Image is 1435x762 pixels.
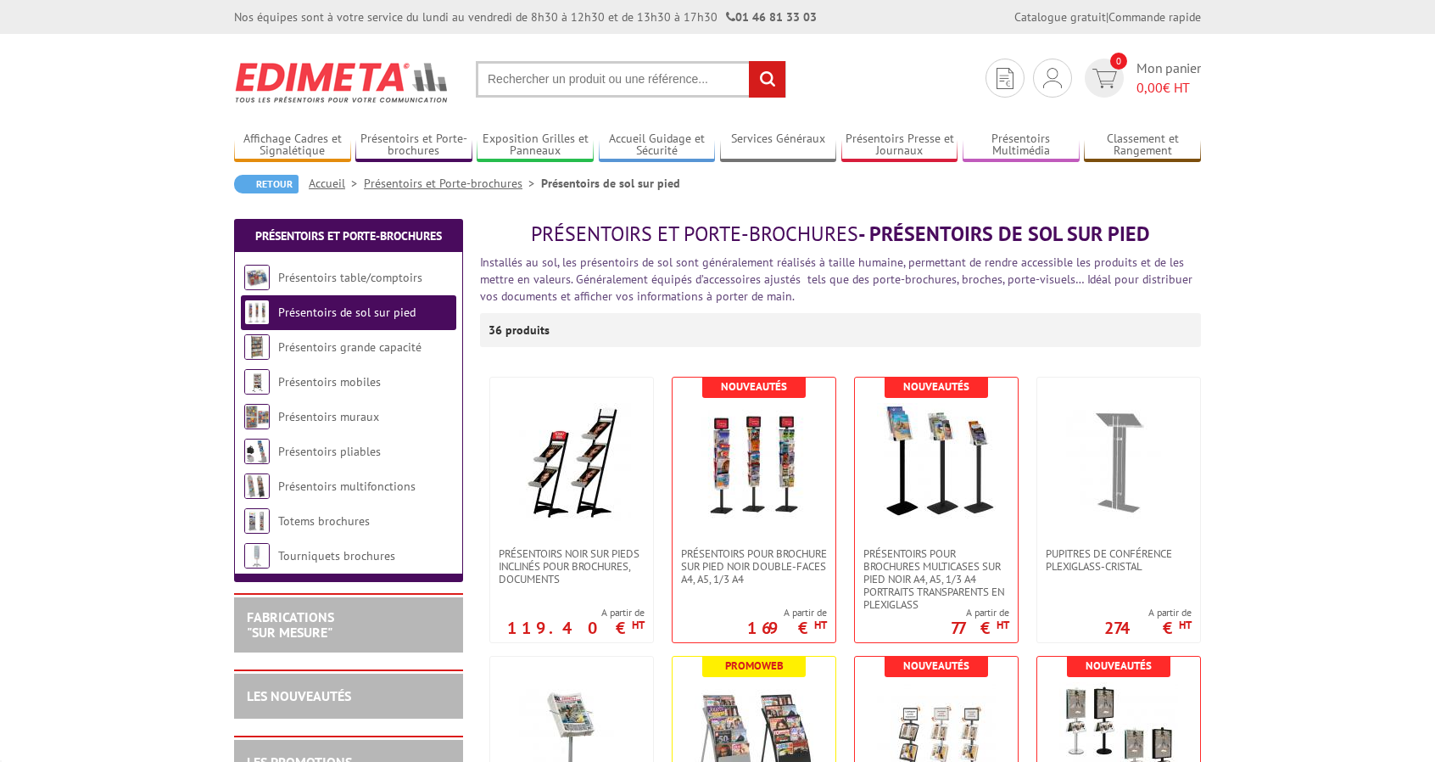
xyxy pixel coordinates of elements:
[244,300,270,325] img: Présentoirs de sol sur pied
[1104,606,1192,619] span: A partir de
[244,543,270,569] img: Tourniquets brochures
[855,547,1018,611] a: Présentoirs pour brochures multicases sur pied NOIR A4, A5, 1/3 A4 Portraits transparents en plex...
[747,606,827,619] span: A partir de
[1110,53,1127,70] span: 0
[1092,69,1117,88] img: devis rapide
[1084,132,1201,160] a: Classement et Rangement
[1014,9,1106,25] a: Catalogue gratuit
[278,374,381,389] a: Présentoirs mobiles
[997,618,1009,632] sup: HT
[673,547,835,586] a: Présentoirs pour brochure sur pied NOIR double-faces A4, A5, 1/3 A4
[1108,9,1201,25] a: Commande rapide
[234,51,450,114] img: Edimeta
[903,379,969,394] b: Nouveautés
[490,547,653,586] a: Présentoirs NOIR sur pieds inclinés pour brochures, documents
[726,9,817,25] strong: 01 46 81 33 03
[1136,59,1201,98] span: Mon panier
[234,175,299,193] a: Retour
[681,547,827,586] span: Présentoirs pour brochure sur pied NOIR double-faces A4, A5, 1/3 A4
[599,132,716,160] a: Accueil Guidage et Sécurité
[531,221,858,247] span: Présentoirs et Porte-brochures
[278,339,422,355] a: Présentoirs grande capacité
[234,132,351,160] a: Affichage Cadres et Signalétique
[863,547,1009,611] span: Présentoirs pour brochures multicases sur pied NOIR A4, A5, 1/3 A4 Portraits transparents en plex...
[489,313,552,347] p: 36 produits
[721,379,787,394] b: Nouveautés
[247,687,351,704] a: LES NOUVEAUTÉS
[477,132,594,160] a: Exposition Grilles et Panneaux
[364,176,541,191] a: Présentoirs et Porte-brochures
[951,623,1009,633] p: 77 €
[541,175,680,192] li: Présentoirs de sol sur pied
[278,270,422,285] a: Présentoirs table/comptoirs
[278,548,395,563] a: Tourniquets brochures
[480,255,1192,304] font: Installés au sol, les présentoirs de sol sont généralement réalisés à taille humaine, permettant ...
[1104,623,1192,633] p: 274 €
[749,61,785,98] input: rechercher
[278,305,416,320] a: Présentoirs de sol sur pied
[244,334,270,360] img: Présentoirs grande capacité
[278,513,370,529] a: Totems brochures
[278,479,416,494] a: Présentoirs multifonctions
[247,608,334,641] a: FABRICATIONS"Sur Mesure"
[355,132,472,160] a: Présentoirs et Porte-brochures
[1046,547,1192,573] span: Pupitres de conférence plexiglass-cristal
[951,606,1009,619] span: A partir de
[234,8,817,25] div: Nos équipes sont à votre service du lundi au vendredi de 8h30 à 12h30 et de 13h30 à 17h30
[512,403,631,521] img: Présentoirs NOIR sur pieds inclinés pour brochures, documents
[507,623,645,633] p: 119.40 €
[244,265,270,290] img: Présentoirs table/comptoirs
[309,176,364,191] a: Accueil
[963,132,1080,160] a: Présentoirs Multimédia
[244,369,270,395] img: Présentoirs mobiles
[244,508,270,534] img: Totems brochures
[1080,59,1201,98] a: devis rapide 0 Mon panier 0,00€ HT
[747,623,827,633] p: 169 €
[1086,658,1152,673] b: Nouveautés
[278,444,381,459] a: Présentoirs pliables
[1136,78,1201,98] span: € HT
[480,223,1201,245] h1: - Présentoirs de sol sur pied
[1059,403,1178,522] img: Pupitres de conférence plexiglass-cristal
[476,61,786,98] input: Rechercher un produit ou une référence...
[814,618,827,632] sup: HT
[1136,79,1163,96] span: 0,00
[877,403,996,522] img: Présentoirs pour brochures multicases sur pied NOIR A4, A5, 1/3 A4 Portraits transparents en plex...
[1043,68,1062,88] img: devis rapide
[244,439,270,464] img: Présentoirs pliables
[278,409,379,424] a: Présentoirs muraux
[499,547,645,586] span: Présentoirs NOIR sur pieds inclinés pour brochures, documents
[255,228,442,244] a: Présentoirs et Porte-brochures
[841,132,958,160] a: Présentoirs Presse et Journaux
[903,658,969,673] b: Nouveautés
[244,473,270,499] img: Présentoirs multifonctions
[725,658,784,673] b: Promoweb
[632,618,645,632] sup: HT
[1037,547,1200,573] a: Pupitres de conférence plexiglass-cristal
[507,606,645,619] span: A partir de
[244,404,270,429] img: Présentoirs muraux
[1014,8,1201,25] div: |
[997,68,1013,89] img: devis rapide
[695,403,813,522] img: Présentoirs pour brochure sur pied NOIR double-faces A4, A5, 1/3 A4
[720,132,837,160] a: Services Généraux
[1179,618,1192,632] sup: HT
